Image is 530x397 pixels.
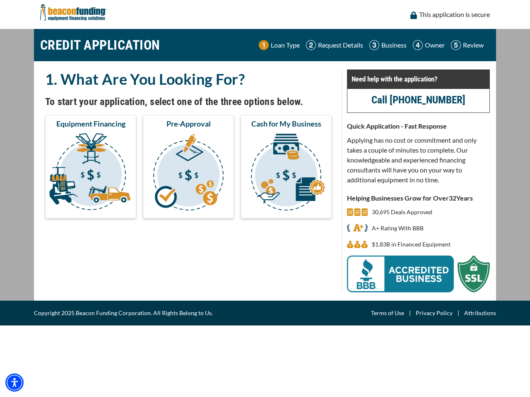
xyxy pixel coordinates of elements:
[45,69,332,88] h2: 1. What Are You Looking For?
[413,40,423,50] img: Step 4
[453,308,464,318] span: |
[143,115,234,218] button: Pre-Approval
[416,308,453,318] a: Privacy Policy
[369,40,379,50] img: Step 3
[45,115,136,218] button: Equipment Financing
[410,12,417,19] img: lock icon to convery security
[464,308,496,318] a: Attributions
[347,121,490,131] p: Quick Application - Fast Response
[47,132,135,215] img: Equipment Financing
[56,119,125,129] span: Equipment Financing
[463,40,484,50] p: Review
[404,308,416,318] span: |
[449,194,456,202] span: 32
[425,40,445,50] p: Owner
[381,40,407,50] p: Business
[347,193,490,203] p: Helping Businesses Grow for Over Years
[271,40,300,50] p: Loan Type
[306,40,316,50] img: Step 2
[419,10,490,19] p: This application is secure
[242,132,330,215] img: Cash for My Business
[372,207,432,217] p: 30,695 Deals Approved
[34,308,213,318] span: Copyright 2025 Beacon Funding Corporation. All Rights Belong to Us.
[352,74,485,84] p: Need help with the application?
[347,135,490,185] p: Applying has no cost or commitment and only takes a couple of minutes to complete. Our knowledgea...
[166,119,211,129] span: Pre-Approval
[251,119,321,129] span: Cash for My Business
[40,33,160,57] h1: CREDIT APPLICATION
[347,256,490,292] img: BBB Acredited Business and SSL Protection
[371,94,465,106] a: Call [PHONE_NUMBER]
[371,308,404,318] a: Terms of Use
[241,115,332,218] button: Cash for My Business
[45,95,332,109] h4: To start your application, select one of the three options below.
[451,40,461,50] img: Step 5
[372,223,424,233] p: A+ Rating With BBB
[5,373,24,392] div: Accessibility Menu
[145,132,232,215] img: Pre-Approval
[259,40,269,50] img: Step 1
[372,239,450,249] p: $1,834,710,859 in Financed Equipment
[318,40,363,50] p: Request Details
